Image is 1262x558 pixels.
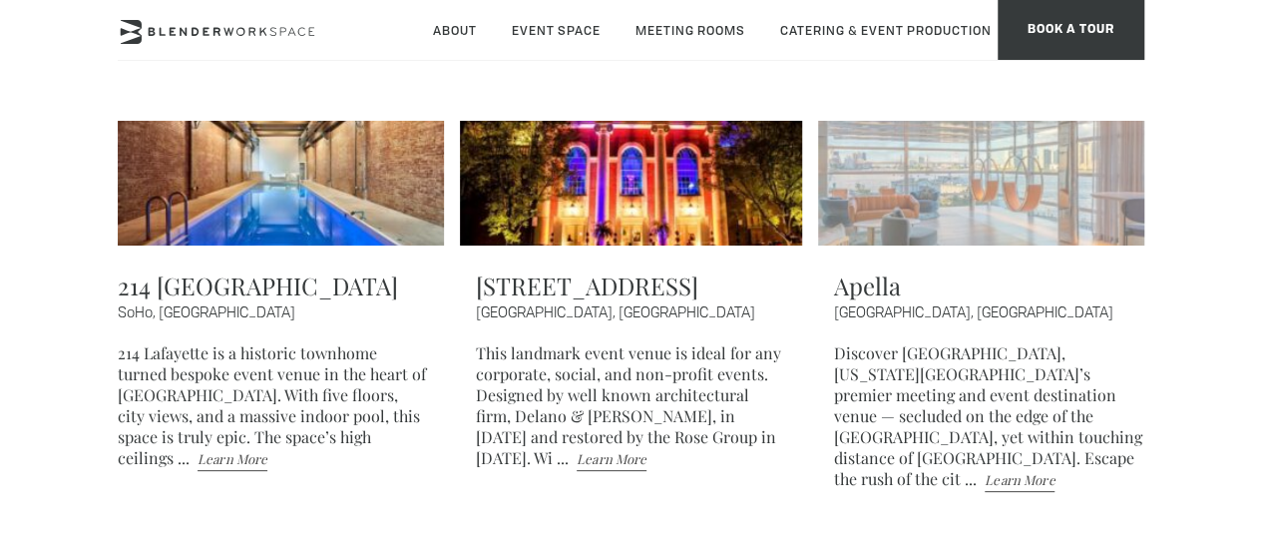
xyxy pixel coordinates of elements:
a: 214 [GEOGRAPHIC_DATA]SoHo, [GEOGRAPHIC_DATA] [118,270,428,323]
p: This landmark event venue is ideal for any corporate, social, and non-profit events. Designed by ... [476,342,786,471]
span: [GEOGRAPHIC_DATA], [GEOGRAPHIC_DATA] [476,302,786,322]
a: Learn More [577,447,646,471]
a: Learn More [198,447,267,471]
p: 214 Lafayette is a historic townhome turned bespoke event venue in the heart of [GEOGRAPHIC_DATA]... [118,342,428,471]
a: Learn More [985,468,1054,492]
a: Apella[GEOGRAPHIC_DATA], [GEOGRAPHIC_DATA] [834,270,1144,323]
span: SoHo, [GEOGRAPHIC_DATA] [118,302,428,322]
a: [STREET_ADDRESS][GEOGRAPHIC_DATA], [GEOGRAPHIC_DATA] [476,270,786,323]
p: Discover [GEOGRAPHIC_DATA], [US_STATE][GEOGRAPHIC_DATA]’s premier meeting and event destination v... [834,342,1144,492]
span: [GEOGRAPHIC_DATA], [GEOGRAPHIC_DATA] [834,302,1144,322]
